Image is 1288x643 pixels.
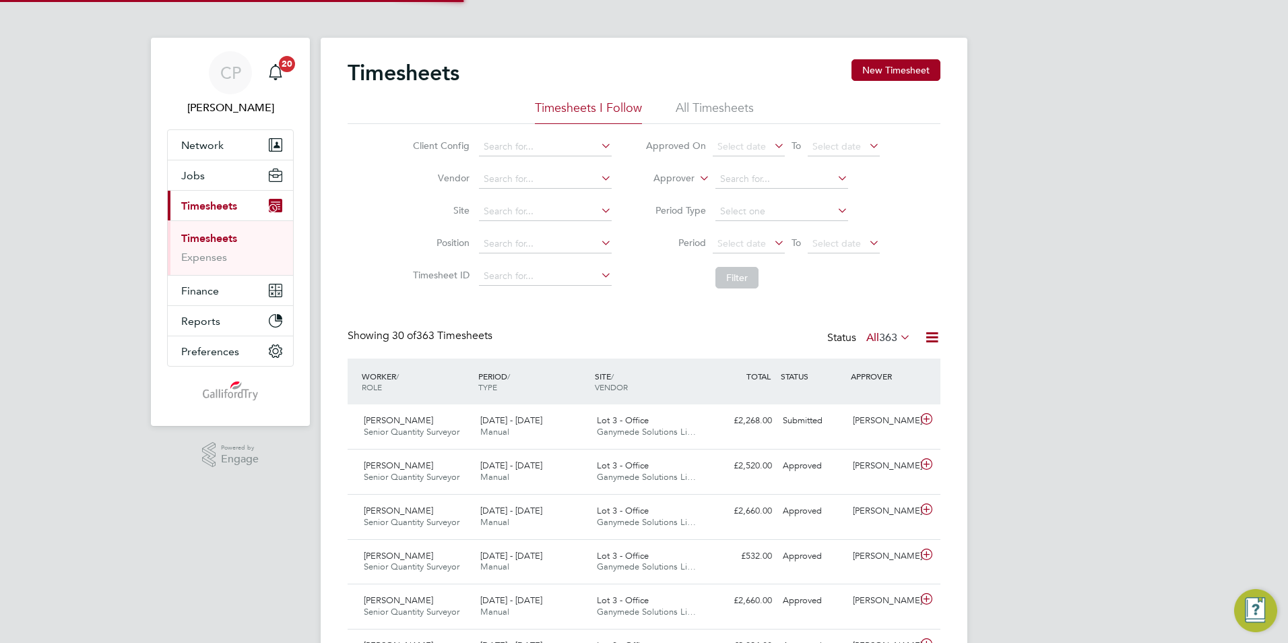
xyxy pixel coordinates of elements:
[181,232,237,245] a: Timesheets
[181,139,224,152] span: Network
[409,140,470,152] label: Client Config
[645,140,706,152] label: Approved On
[777,500,847,522] div: Approved
[777,410,847,432] div: Submitted
[362,381,382,392] span: ROLE
[1234,589,1277,632] button: Engage Resource Center
[787,137,805,154] span: To
[364,415,433,426] span: [PERSON_NAME]
[777,455,847,477] div: Approved
[479,235,612,253] input: Search for...
[168,220,293,275] div: Timesheets
[392,329,416,342] span: 30 of
[812,237,861,249] span: Select date
[847,455,917,477] div: [PERSON_NAME]
[348,329,495,343] div: Showing
[847,590,917,612] div: [PERSON_NAME]
[591,364,708,399] div: SITE
[181,315,220,328] span: Reports
[479,202,612,221] input: Search for...
[168,306,293,336] button: Reports
[847,500,917,522] div: [PERSON_NAME]
[611,371,614,381] span: /
[715,267,759,288] button: Filter
[480,606,509,617] span: Manual
[707,590,777,612] div: £2,660.00
[480,561,509,572] span: Manual
[715,170,848,189] input: Search for...
[392,329,492,342] span: 363 Timesheets
[707,545,777,568] div: £532.00
[597,550,649,561] span: Lot 3 - Office
[348,59,459,86] h2: Timesheets
[480,471,509,483] span: Manual
[168,276,293,305] button: Finance
[535,100,642,124] li: Timesheets I Follow
[746,371,771,381] span: TOTAL
[167,100,294,116] span: Caroline Parkes
[475,364,591,399] div: PERIOD
[597,561,696,572] span: Ganymede Solutions Li…
[364,505,433,516] span: [PERSON_NAME]
[676,100,754,124] li: All Timesheets
[707,410,777,432] div: £2,268.00
[221,442,259,454] span: Powered by
[479,137,612,156] input: Search for...
[181,169,205,182] span: Jobs
[787,234,805,251] span: To
[634,172,695,185] label: Approver
[507,371,510,381] span: /
[279,56,295,72] span: 20
[168,160,293,190] button: Jobs
[597,505,649,516] span: Lot 3 - Office
[151,38,310,426] nav: Main navigation
[167,51,294,116] a: CP[PERSON_NAME]
[364,426,459,437] span: Senior Quantity Surveyor
[262,51,289,94] a: 20
[480,594,542,606] span: [DATE] - [DATE]
[645,204,706,216] label: Period Type
[707,455,777,477] div: £2,520.00
[364,594,433,606] span: [PERSON_NAME]
[717,140,766,152] span: Select date
[221,454,259,465] span: Engage
[396,371,399,381] span: /
[167,380,294,402] a: Go to home page
[777,364,847,388] div: STATUS
[597,471,696,483] span: Ganymede Solutions Li…
[777,545,847,568] div: Approved
[168,130,293,160] button: Network
[715,202,848,221] input: Select one
[812,140,861,152] span: Select date
[480,505,542,516] span: [DATE] - [DATE]
[480,550,542,561] span: [DATE] - [DATE]
[597,426,696,437] span: Ganymede Solutions Li…
[480,460,542,471] span: [DATE] - [DATE]
[480,426,509,437] span: Manual
[181,200,237,212] span: Timesheets
[203,380,259,402] img: gallifordtry-logo-retina.png
[597,516,696,528] span: Ganymede Solutions Li…
[364,471,459,483] span: Senior Quantity Surveyor
[597,460,649,471] span: Lot 3 - Office
[202,442,259,468] a: Powered byEngage
[480,415,542,426] span: [DATE] - [DATE]
[717,237,766,249] span: Select date
[409,237,470,249] label: Position
[479,267,612,286] input: Search for...
[409,204,470,216] label: Site
[364,460,433,471] span: [PERSON_NAME]
[358,364,475,399] div: WORKER
[168,191,293,220] button: Timesheets
[847,410,917,432] div: [PERSON_NAME]
[847,545,917,568] div: [PERSON_NAME]
[597,594,649,606] span: Lot 3 - Office
[866,331,911,344] label: All
[597,606,696,617] span: Ganymede Solutions Li…
[409,269,470,281] label: Timesheet ID
[847,364,917,388] div: APPROVER
[220,64,241,82] span: CP
[181,345,239,358] span: Preferences
[851,59,940,81] button: New Timesheet
[479,170,612,189] input: Search for...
